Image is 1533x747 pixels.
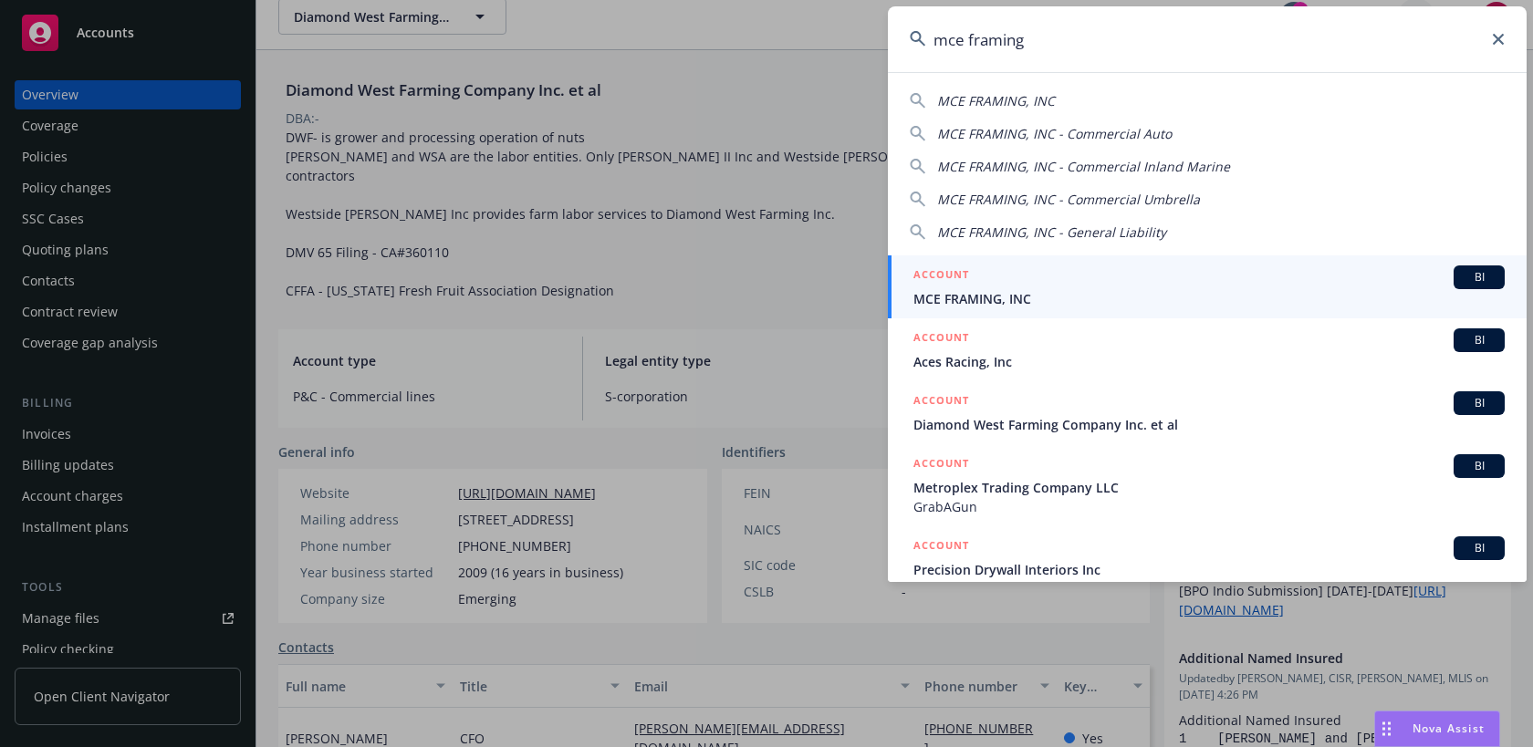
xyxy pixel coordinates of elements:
span: Diamond West Farming Company Inc. et al [913,415,1505,434]
span: MCE FRAMING, INC [913,289,1505,308]
span: BI [1461,332,1497,348]
a: ACCOUNTBIMCE FRAMING, INC [888,255,1527,318]
span: MCE FRAMING, INC [937,92,1055,109]
span: MCE FRAMING, INC - Commercial Auto [937,125,1172,142]
a: ACCOUNTBIMetroplex Trading Company LLCGrabAGun [888,444,1527,526]
a: ACCOUNTBIDiamond West Farming Company Inc. et al [888,381,1527,444]
h5: ACCOUNT [913,265,969,287]
a: ACCOUNTBIPrecision Drywall Interiors IncPRECISION DRYWALL [888,526,1527,608]
span: BI [1461,540,1497,556]
span: Nova Assist [1413,721,1485,736]
span: BI [1461,458,1497,474]
h5: ACCOUNT [913,454,969,476]
h5: ACCOUNT [913,328,969,350]
span: BI [1461,395,1497,411]
span: GrabAGun [913,497,1505,516]
span: Aces Racing, Inc [913,352,1505,371]
span: MCE FRAMING, INC - Commercial Umbrella [937,191,1200,208]
span: PRECISION DRYWALL [913,579,1505,598]
span: MCE FRAMING, INC - General Liability [937,223,1166,241]
h5: ACCOUNT [913,536,969,558]
button: Nova Assist [1374,711,1500,747]
span: MCE FRAMING, INC - Commercial Inland Marine [937,158,1230,175]
span: Metroplex Trading Company LLC [913,478,1505,497]
h5: ACCOUNT [913,391,969,413]
input: Search... [888,6,1527,72]
a: ACCOUNTBIAces Racing, Inc [888,318,1527,381]
div: Drag to move [1375,711,1398,746]
span: Precision Drywall Interiors Inc [913,560,1505,579]
span: BI [1461,269,1497,285]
